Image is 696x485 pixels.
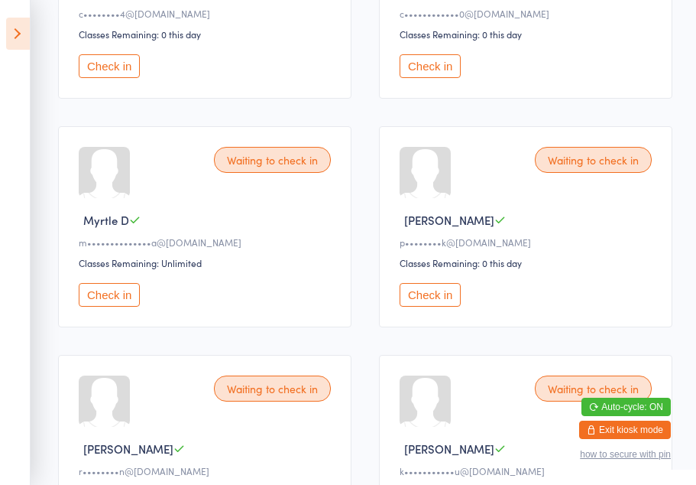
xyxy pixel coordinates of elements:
[400,256,656,269] div: Classes Remaining: 0 this day
[400,54,461,78] button: Check in
[400,28,656,41] div: Classes Remaining: 0 this day
[400,236,656,249] div: p••••••••k@[DOMAIN_NAME]
[79,283,140,307] button: Check in
[79,28,335,41] div: Classes Remaining: 0 this day
[214,147,331,173] div: Waiting to check in
[214,376,331,402] div: Waiting to check in
[404,441,494,457] span: [PERSON_NAME]
[83,441,173,457] span: [PERSON_NAME]
[580,449,671,460] button: how to secure with pin
[79,256,335,269] div: Classes Remaining: Unlimited
[83,212,129,228] span: Myrtle D
[535,376,652,402] div: Waiting to check in
[79,54,140,78] button: Check in
[79,464,335,477] div: r••••••••n@[DOMAIN_NAME]
[400,283,461,307] button: Check in
[79,7,335,20] div: c••••••••4@[DOMAIN_NAME]
[79,236,335,249] div: m••••••••••••••a@[DOMAIN_NAME]
[400,464,656,477] div: k•••••••••••u@[DOMAIN_NAME]
[400,7,656,20] div: c••••••••••••0@[DOMAIN_NAME]
[535,147,652,173] div: Waiting to check in
[404,212,494,228] span: [PERSON_NAME]
[579,421,671,439] button: Exit kiosk mode
[581,398,671,416] button: Auto-cycle: ON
